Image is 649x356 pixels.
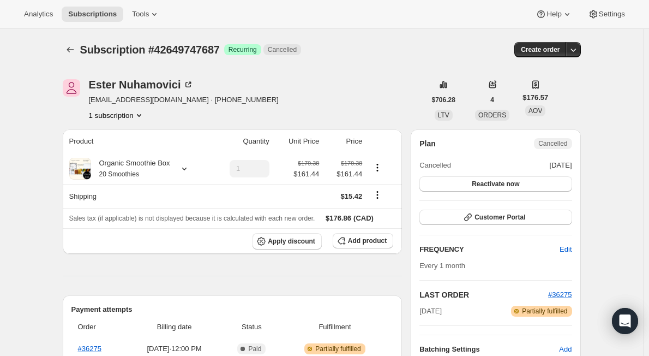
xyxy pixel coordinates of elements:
button: Apply discount [253,233,322,250]
span: Add [559,344,572,355]
span: Customer Portal [474,213,525,222]
span: Status [227,322,277,333]
span: Subscription #42649747687 [80,44,220,56]
span: Sales tax (if applicable) is not displayed because it is calculated with each new order. [69,215,315,222]
span: Add product [348,236,387,245]
span: Tools [132,10,149,19]
span: [EMAIL_ADDRESS][DOMAIN_NAME] · [PHONE_NUMBER] [89,94,279,105]
span: Cancelled [268,45,297,54]
th: Quantity [211,129,273,153]
span: AOV [528,107,542,115]
span: [DATE] · 12:00 PM [128,343,220,354]
span: Apply discount [268,237,315,246]
span: Settings [599,10,625,19]
span: [DATE] [419,306,442,317]
span: Ester Nuhamovici [63,79,80,97]
small: $179.38 [298,160,319,167]
button: Create order [514,42,566,57]
small: 20 Smoothies [99,170,139,178]
button: Analytics [17,7,59,22]
span: $176.86 [326,214,351,222]
a: #36275 [78,345,101,353]
span: Billing date [128,322,220,333]
span: Partially fulfilled [522,307,567,316]
button: #36275 [548,289,572,300]
span: [DATE] [550,160,572,171]
th: Order [71,315,125,339]
span: Cancelled [419,160,451,171]
button: Shipping actions [369,189,386,201]
button: Product actions [369,162,386,174]
span: LTV [438,111,449,119]
button: Add product [333,233,393,248]
small: $179.38 [341,160,362,167]
button: $706.28 [425,92,462,108]
div: Organic Smoothie Box [91,158,170,180]
div: Open Intercom Messenger [612,308,638,334]
button: Settings [581,7,632,22]
span: Analytics [24,10,53,19]
button: Help [529,7,579,22]
button: 4 [484,92,501,108]
span: Subscriptions [68,10,117,19]
span: $161.44 [293,169,319,180]
span: Create order [521,45,560,54]
button: Customer Portal [419,210,572,225]
span: Partially fulfilled [315,345,360,353]
span: Recurring [229,45,257,54]
span: $161.44 [326,169,362,180]
span: Fulfillment [283,322,387,333]
span: (CAD) [351,213,374,224]
span: $176.57 [522,92,548,103]
span: 4 [490,96,494,104]
span: Help [546,10,561,19]
h2: Plan [419,138,436,149]
button: Reactivate now [419,176,572,192]
span: Every 1 month [419,262,465,270]
span: ORDERS [478,111,506,119]
span: Edit [560,244,572,255]
span: Cancelled [538,139,567,148]
span: Paid [248,345,261,353]
a: #36275 [548,290,572,299]
h2: FREQUENCY [419,244,560,255]
button: Subscriptions [63,42,78,57]
button: Edit [553,241,578,258]
th: Price [322,129,365,153]
div: Ester Nuhamovici [89,79,194,90]
button: Subscriptions [62,7,123,22]
span: $706.28 [432,96,455,104]
img: product img [69,158,91,180]
button: Tools [125,7,166,22]
span: $15.42 [340,192,362,200]
h2: Payment attempts [71,304,394,315]
span: Reactivate now [472,180,519,188]
th: Product [63,129,211,153]
button: Product actions [89,110,145,121]
th: Shipping [63,184,211,208]
h2: LAST ORDER [419,289,548,300]
h6: Batching Settings [419,344,559,355]
th: Unit Price [273,129,322,153]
